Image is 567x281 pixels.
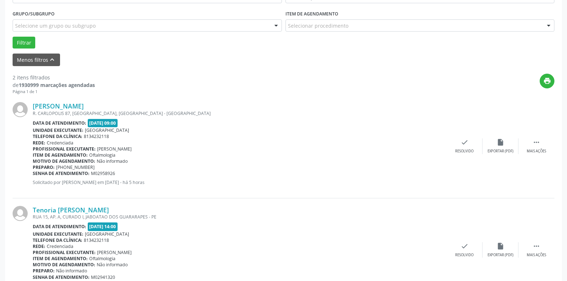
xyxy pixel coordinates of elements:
[33,206,109,214] a: Tenoria [PERSON_NAME]
[33,231,83,237] b: Unidade executante:
[33,164,55,170] b: Preparo:
[97,146,132,152] span: [PERSON_NAME]
[13,89,95,95] div: Página 1 de 1
[461,138,468,146] i: check
[97,249,132,255] span: [PERSON_NAME]
[532,242,540,250] i: 
[33,120,86,126] b: Data de atendimento:
[13,54,60,66] button: Menos filtroskeyboard_arrow_up
[33,152,88,158] b: Item de agendamento:
[33,249,96,255] b: Profissional executante:
[33,243,45,249] b: Rede:
[85,231,129,237] span: [GEOGRAPHIC_DATA]
[285,8,338,19] label: Item de agendamento
[33,158,95,164] b: Motivo de agendamento:
[33,224,86,230] b: Data de atendimento:
[13,206,28,221] img: img
[13,81,95,89] div: de
[13,102,28,117] img: img
[56,164,95,170] span: [PHONE_NUMBER]
[89,255,115,262] span: Oftalmologia
[497,242,504,250] i: insert_drive_file
[540,74,554,88] button: print
[532,138,540,146] i: 
[33,133,82,139] b: Telefone da clínica:
[97,262,128,268] span: Não informado
[89,152,115,158] span: Oftalmologia
[527,149,546,154] div: Mais ações
[455,253,474,258] div: Resolvido
[85,127,129,133] span: [GEOGRAPHIC_DATA]
[13,74,95,81] div: 2 itens filtrados
[497,138,504,146] i: insert_drive_file
[461,242,468,250] i: check
[13,8,55,19] label: Grupo/Subgrupo
[33,170,90,176] b: Senha de atendimento:
[48,56,56,64] i: keyboard_arrow_up
[455,149,474,154] div: Resolvido
[33,146,96,152] b: Profissional executante:
[488,253,513,258] div: Exportar (PDF)
[19,82,95,88] strong: 1930999 marcações agendadas
[97,158,128,164] span: Não informado
[84,237,109,243] span: 8134232118
[527,253,546,258] div: Mais ações
[15,22,96,29] span: Selecione um grupo ou subgrupo
[33,102,84,110] a: [PERSON_NAME]
[33,179,447,185] p: Solicitado por [PERSON_NAME] em [DATE] - há 5 horas
[543,77,551,85] i: print
[33,268,55,274] b: Preparo:
[47,140,73,146] span: Credenciada
[91,170,115,176] span: M02958926
[488,149,513,154] div: Exportar (PDF)
[33,255,88,262] b: Item de agendamento:
[56,268,87,274] span: Não informado
[33,140,45,146] b: Rede:
[91,274,115,280] span: M02941320
[33,237,82,243] b: Telefone da clínica:
[33,274,90,280] b: Senha de atendimento:
[84,133,109,139] span: 8134232118
[33,262,95,268] b: Motivo de agendamento:
[33,214,447,220] div: RUA 15, AP. A, CURADO I, JABOATAO DOS GUARARAPES - PE
[88,119,118,127] span: [DATE] 09:00
[47,243,73,249] span: Credenciada
[88,222,118,231] span: [DATE] 14:00
[288,22,348,29] span: Selecionar procedimento
[33,127,83,133] b: Unidade executante:
[33,110,447,116] div: R. CARLOPOLIS 87, [GEOGRAPHIC_DATA], [GEOGRAPHIC_DATA] - [GEOGRAPHIC_DATA]
[13,37,35,49] button: Filtrar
